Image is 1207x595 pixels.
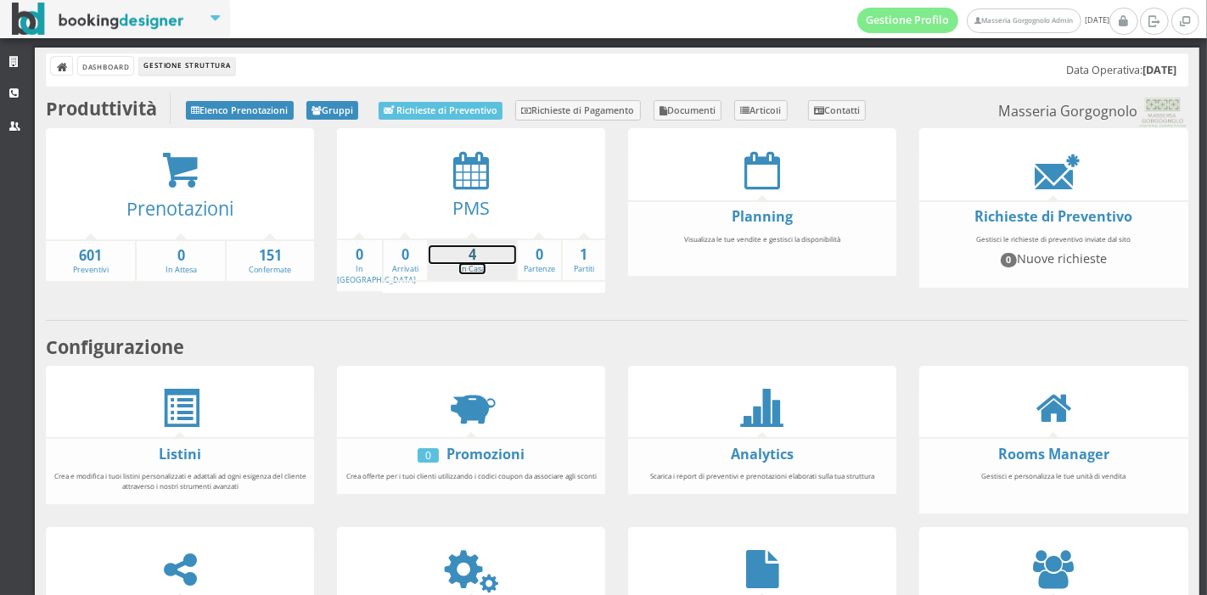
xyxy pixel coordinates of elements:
[227,246,314,266] strong: 151
[46,463,314,498] div: Crea e modifica i tuoi listini personalizzati e adattali ad ogni esigenza del cliente attraverso ...
[12,3,184,36] img: BookingDesigner.com
[628,227,896,272] div: Visualizza le tue vendite e gestisci la disponibilità
[857,8,959,33] a: Gestione Profilo
[452,195,490,220] a: PMS
[78,57,133,75] a: Dashboard
[306,101,359,120] a: Gruppi
[46,334,184,359] b: Configurazione
[1142,63,1176,77] b: [DATE]
[379,102,502,120] a: Richieste di Preventivo
[337,245,416,285] a: 0In [GEOGRAPHIC_DATA]
[126,196,233,221] a: Prenotazioni
[808,100,867,121] a: Contatti
[628,463,896,489] div: Scarica i report di preventivi e prenotazioni elaborati sulla tua struttura
[1001,253,1018,267] span: 0
[857,8,1109,33] span: [DATE]
[137,246,224,266] strong: 0
[563,245,606,275] a: 1Partiti
[974,207,1132,226] a: Richieste di Preventivo
[518,245,561,275] a: 0Partenze
[227,246,314,276] a: 151Confermate
[734,100,788,121] a: Articoli
[384,245,427,265] strong: 0
[654,100,722,121] a: Documenti
[137,246,224,276] a: 0In Attesa
[998,445,1109,463] a: Rooms Manager
[337,245,382,265] strong: 0
[563,245,606,265] strong: 1
[967,8,1081,33] a: Masseria Gorgognolo Admin
[384,245,427,275] a: 0Arrivati
[337,463,605,489] div: Crea offerte per i tuoi clienti utilizzando i codici coupon da associare agli sconti
[46,96,157,121] b: Produttività
[446,445,525,463] a: Promozioni
[418,448,439,463] div: 0
[429,245,516,275] a: 4In Casa
[186,101,294,120] a: Elenco Prenotazioni
[518,245,561,265] strong: 0
[998,98,1187,128] small: Masseria Gorgognolo
[731,445,794,463] a: Analytics
[732,207,793,226] a: Planning
[1137,98,1187,128] img: 0603869b585f11eeb13b0a069e529790.png
[429,245,516,265] strong: 4
[927,251,1180,267] h4: Nuove richieste
[919,227,1187,283] div: Gestisci le richieste di preventivo inviate dal sito
[159,445,201,463] a: Listini
[139,57,234,76] li: Gestione Struttura
[46,246,135,266] strong: 601
[919,463,1187,508] div: Gestisci e personalizza le tue unità di vendita
[1066,64,1176,76] h5: Data Operativa:
[46,246,135,276] a: 601Preventivi
[515,100,641,121] a: Richieste di Pagamento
